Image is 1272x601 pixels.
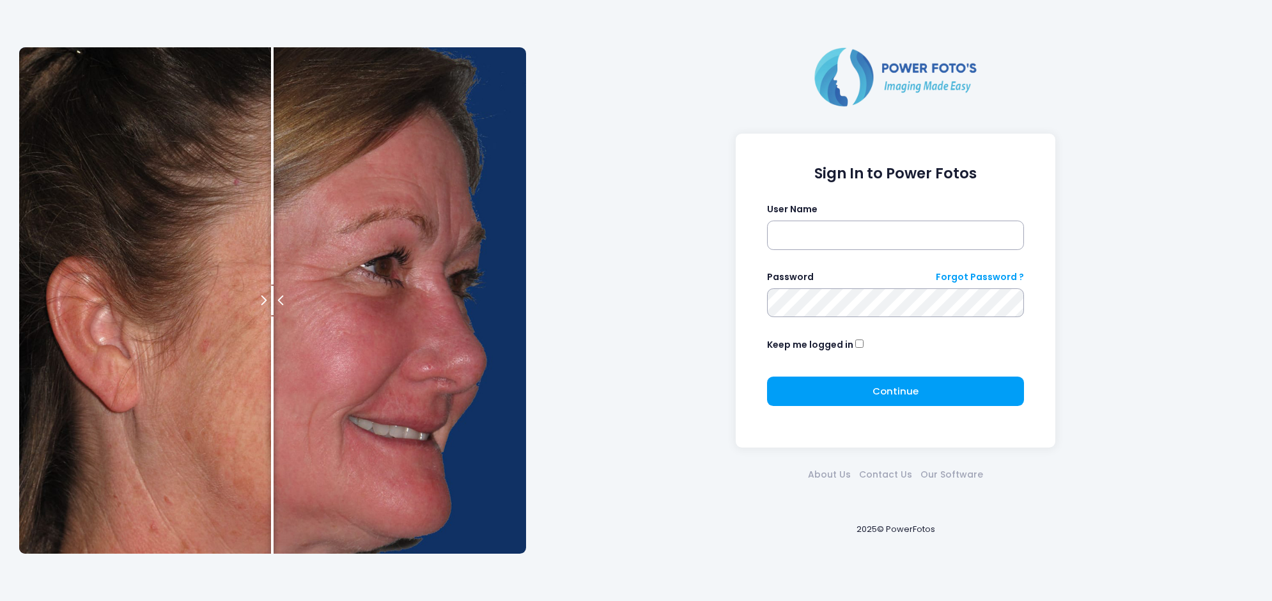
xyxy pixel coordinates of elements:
a: Our Software [917,468,988,481]
label: User Name [767,203,818,216]
a: Contact Us [855,468,917,481]
span: Continue [873,384,919,398]
button: Continue [767,377,1025,406]
a: About Us [804,468,855,481]
h1: Sign In to Power Fotos [767,165,1025,182]
a: Forgot Password ? [936,270,1024,284]
label: Password [767,270,814,284]
img: Logo [809,45,982,109]
label: Keep me logged in [767,338,853,352]
div: 2025© PowerFotos [538,503,1253,557]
